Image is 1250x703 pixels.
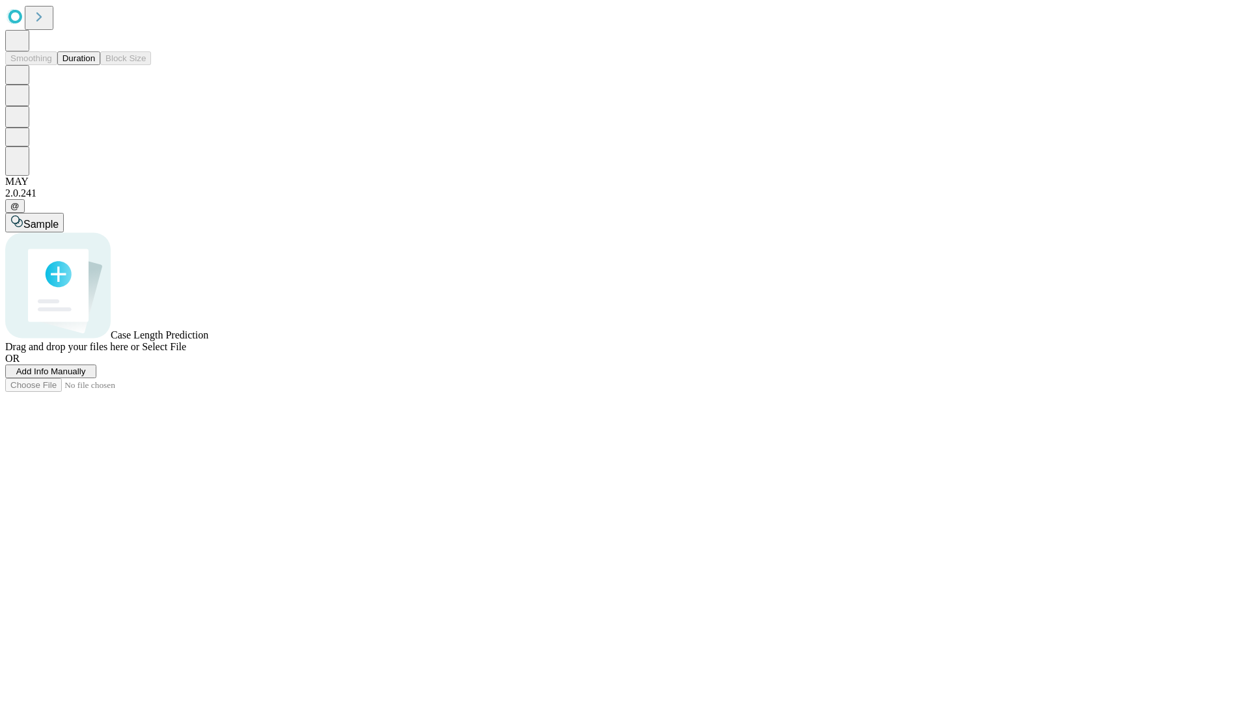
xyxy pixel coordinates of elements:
[16,366,86,376] span: Add Info Manually
[5,199,25,213] button: @
[10,201,20,211] span: @
[111,329,208,340] span: Case Length Prediction
[5,353,20,364] span: OR
[5,51,57,65] button: Smoothing
[142,341,186,352] span: Select File
[57,51,100,65] button: Duration
[23,219,59,230] span: Sample
[5,365,96,378] button: Add Info Manually
[5,341,139,352] span: Drag and drop your files here or
[100,51,151,65] button: Block Size
[5,187,1245,199] div: 2.0.241
[5,176,1245,187] div: MAY
[5,213,64,232] button: Sample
